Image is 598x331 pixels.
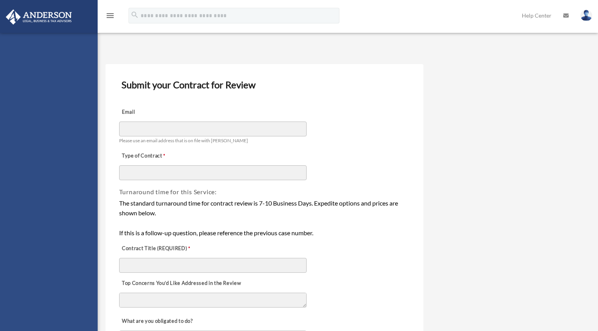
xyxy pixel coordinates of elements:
i: menu [105,11,115,20]
label: Type of Contract [119,151,197,162]
img: User Pic [580,10,592,21]
img: Anderson Advisors Platinum Portal [4,9,74,25]
span: Turnaround time for this Service: [119,188,217,195]
label: Contract Title (REQUIRED) [119,243,197,254]
label: Top Concerns You’d Like Addressed in the Review [119,278,243,289]
label: What are you obligated to do? [119,316,197,327]
h3: Submit your Contract for Review [118,77,411,93]
label: Email [119,107,197,118]
a: menu [105,14,115,20]
i: search [130,11,139,19]
div: The standard turnaround time for contract review is 7-10 Business Days. Expedite options and pric... [119,198,410,238]
span: Please use an email address that is on file with [PERSON_NAME] [119,138,248,143]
